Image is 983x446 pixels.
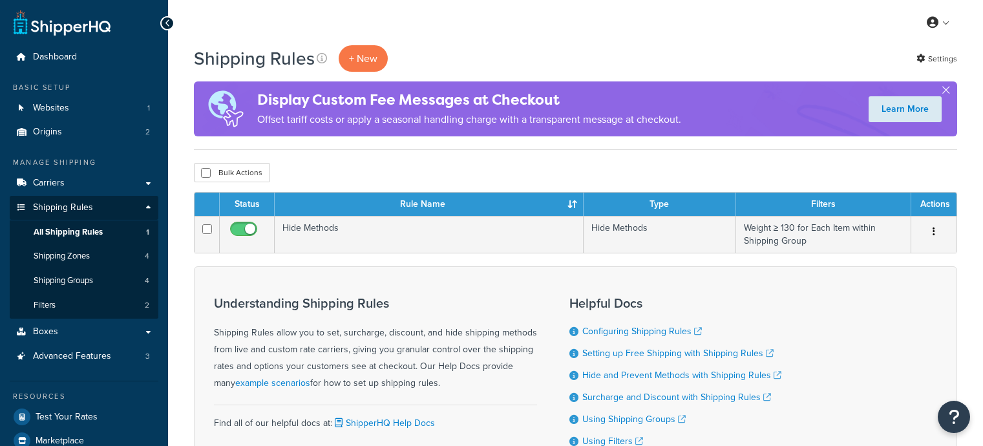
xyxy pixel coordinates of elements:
[146,227,149,238] span: 1
[145,275,149,286] span: 4
[10,405,158,429] a: Test Your Rates
[10,196,158,319] li: Shipping Rules
[194,46,315,71] h1: Shipping Rules
[36,412,98,423] span: Test Your Rates
[736,216,911,253] td: Weight ≥ 130 for Each Item within Shipping Group
[257,111,681,129] p: Offset tariff costs or apply a seasonal handling charge with a transparent message at checkout.
[33,127,62,138] span: Origins
[10,269,158,293] a: Shipping Groups 4
[275,216,584,253] td: Hide Methods
[275,193,584,216] th: Rule Name : activate to sort column ascending
[10,157,158,168] div: Manage Shipping
[10,244,158,268] a: Shipping Zones 4
[34,275,93,286] span: Shipping Groups
[938,401,970,433] button: Open Resource Center
[10,345,158,368] a: Advanced Features 3
[916,50,957,68] a: Settings
[332,416,435,430] a: ShipperHQ Help Docs
[235,376,310,390] a: example scenarios
[736,193,911,216] th: Filters
[33,52,77,63] span: Dashboard
[582,412,686,426] a: Using Shipping Groups
[339,45,388,72] p: + New
[147,103,150,114] span: 1
[10,82,158,93] div: Basic Setup
[10,120,158,144] a: Origins 2
[911,193,957,216] th: Actions
[569,296,781,310] h3: Helpful Docs
[214,296,537,392] div: Shipping Rules allow you to set, surcharge, discount, and hide shipping methods from live and cus...
[145,251,149,262] span: 4
[582,390,771,404] a: Surcharge and Discount with Shipping Rules
[10,96,158,120] a: Websites 1
[10,269,158,293] li: Shipping Groups
[33,103,69,114] span: Websites
[10,244,158,268] li: Shipping Zones
[10,220,158,244] a: All Shipping Rules 1
[34,300,56,311] span: Filters
[33,351,111,362] span: Advanced Features
[33,202,93,213] span: Shipping Rules
[145,127,150,138] span: 2
[10,45,158,69] a: Dashboard
[214,296,537,310] h3: Understanding Shipping Rules
[584,193,736,216] th: Type
[145,300,149,311] span: 2
[10,96,158,120] li: Websites
[10,220,158,244] li: All Shipping Rules
[194,163,270,182] button: Bulk Actions
[34,227,103,238] span: All Shipping Rules
[10,120,158,144] li: Origins
[214,405,537,432] div: Find all of our helpful docs at:
[10,293,158,317] li: Filters
[582,324,702,338] a: Configuring Shipping Rules
[10,345,158,368] li: Advanced Features
[145,351,150,362] span: 3
[582,368,781,382] a: Hide and Prevent Methods with Shipping Rules
[869,96,942,122] a: Learn More
[10,171,158,195] a: Carriers
[33,326,58,337] span: Boxes
[10,196,158,220] a: Shipping Rules
[33,178,65,189] span: Carriers
[14,10,111,36] a: ShipperHQ Home
[194,81,257,136] img: duties-banner-06bc72dcb5fe05cb3f9472aba00be2ae8eb53ab6f0d8bb03d382ba314ac3c341.png
[10,293,158,317] a: Filters 2
[582,346,774,360] a: Setting up Free Shipping with Shipping Rules
[584,216,736,253] td: Hide Methods
[10,391,158,402] div: Resources
[10,320,158,344] a: Boxes
[257,89,681,111] h4: Display Custom Fee Messages at Checkout
[220,193,275,216] th: Status
[34,251,90,262] span: Shipping Zones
